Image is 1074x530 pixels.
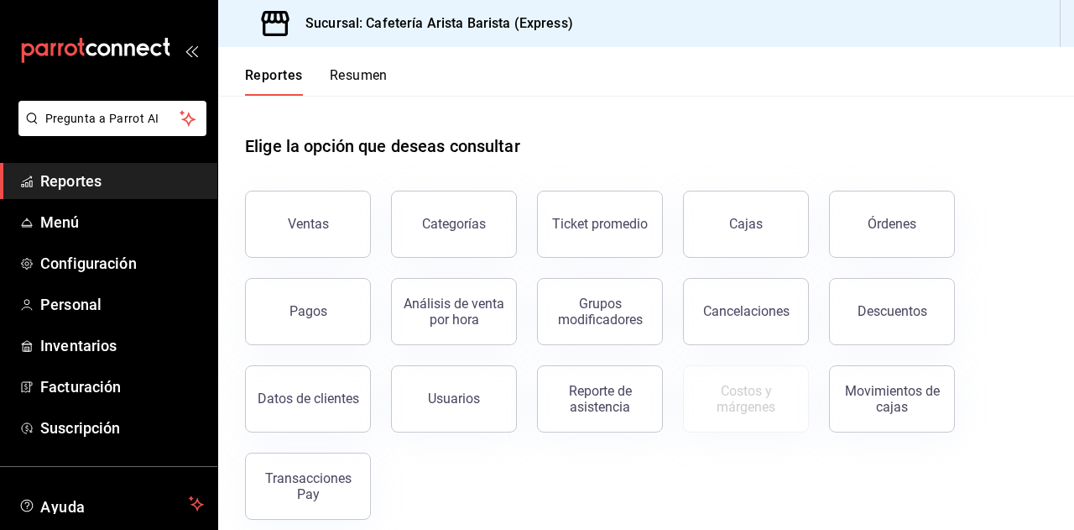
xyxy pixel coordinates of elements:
span: Inventarios [40,334,204,357]
div: navigation tabs [245,67,388,96]
div: Cajas [729,216,763,232]
button: Cancelaciones [683,278,809,345]
button: Análisis de venta por hora [391,278,517,345]
a: Pregunta a Parrot AI [12,122,206,139]
div: Órdenes [868,216,916,232]
div: Pagos [289,303,327,319]
div: Costos y márgenes [694,383,798,415]
div: Grupos modificadores [548,296,652,328]
div: Ticket promedio [552,216,648,232]
button: Reporte de asistencia [537,365,663,433]
div: Análisis de venta por hora [402,296,506,328]
button: Descuentos [829,278,955,345]
span: Reportes [40,170,204,192]
button: Reportes [245,67,303,96]
div: Movimientos de cajas [840,383,944,415]
button: Transacciones Pay [245,453,371,520]
div: Datos de clientes [258,391,359,407]
div: Reporte de asistencia [548,383,652,415]
button: Resumen [330,67,388,96]
span: Suscripción [40,417,204,439]
span: Ayuda [40,494,182,514]
div: Usuarios [428,391,480,407]
div: Ventas [288,216,329,232]
button: Cajas [683,191,809,258]
button: Movimientos de cajas [829,365,955,433]
button: Usuarios [391,365,517,433]
button: Órdenes [829,191,955,258]
div: Transacciones Pay [256,470,360,502]
button: Datos de clientes [245,365,371,433]
button: Grupos modificadores [537,278,663,345]
div: Cancelaciones [703,303,790,319]
span: Personal [40,293,204,316]
span: Facturación [40,375,204,398]
span: Pregunta a Parrot AI [45,110,180,128]
div: Categorías [422,216,486,232]
div: Descuentos [858,303,927,319]
h3: Sucursal: Cafetería Arista Barista (Express) [292,13,573,34]
h1: Elige la opción que deseas consultar [245,134,520,159]
span: Menú [40,211,204,234]
button: Pagos [245,278,371,345]
button: Pregunta a Parrot AI [18,101,206,136]
button: Categorías [391,191,517,258]
button: Ventas [245,191,371,258]
span: Configuración [40,252,204,275]
button: Ticket promedio [537,191,663,258]
button: Contrata inventarios para ver este reporte [683,365,809,433]
button: open_drawer_menu [185,44,198,57]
